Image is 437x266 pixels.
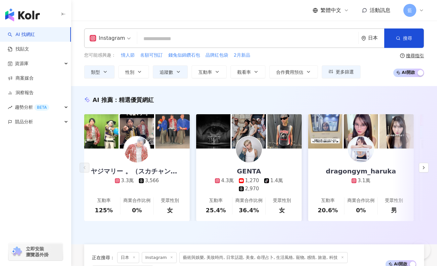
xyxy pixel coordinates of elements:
span: 藍 [408,7,412,14]
div: 3.1萬 [358,177,370,184]
div: 男 [391,206,397,214]
a: chrome extension立即安裝 瀏覽器外掛 [8,243,63,260]
div: 受眾性別 [273,197,291,204]
div: 商業合作比例 [347,197,375,204]
div: 搜尋指引 [406,53,424,58]
button: 合作費用預估 [269,65,318,78]
span: 搜尋 [403,36,412,41]
a: GENTA4.3萬1,2701.4萬2,970互動率25.4%商業合作比例36.4%受眾性別女 [196,149,302,221]
button: 2月新品 [233,52,251,59]
img: post-image [232,114,266,149]
div: 0% [356,206,366,214]
button: 性別 [118,65,149,78]
span: 更多篩選 [336,69,354,74]
div: 3.3萬 [121,177,134,184]
div: 2,970 [245,185,259,192]
img: post-image [379,114,414,149]
span: 趨勢分析 [15,100,49,115]
span: environment [361,36,366,41]
div: 0% [132,206,142,214]
div: dragongym_haruka [319,167,403,176]
span: 正在搜尋 ： [92,255,115,260]
div: GENTA [230,167,267,176]
img: KOL Avatar [236,137,262,162]
div: 1.4萬 [270,177,283,184]
div: 女 [167,206,173,214]
div: 25.4% [206,206,226,214]
img: KOL Avatar [348,137,374,162]
a: 洞察報告 [8,90,34,96]
div: 商業合作比例 [235,197,263,204]
button: 錢兔似錦鑽石包 [168,52,200,59]
div: 1,270 [245,177,259,184]
span: 日本 [117,252,139,263]
span: 觀看率 [237,70,251,75]
span: 藝術與娛樂, 美妝時尚, 日常話題, 美食, 命理占卜, 生活風格, 寵物, 感情, 旅遊, 科技 [179,252,347,263]
div: 互動率 [209,197,223,204]
button: 互動率 [192,65,227,78]
iframe: Help Scout Beacon - Open [411,240,431,260]
img: post-image [155,114,190,149]
button: 名額可預訂 [140,52,163,59]
span: 錢兔似錦鑽石包 [168,52,200,59]
a: 商案媒合 [8,75,34,82]
img: chrome extension [10,247,23,257]
img: post-image [308,114,342,149]
div: 受眾性別 [161,197,179,204]
div: 3,566 [145,177,159,184]
div: ヤジマリー 。（スカチャン）,2207009296 [84,167,190,176]
span: 競品分析 [15,115,33,129]
span: 品牌紅包袋 [206,52,228,59]
button: 情人節 [121,52,135,59]
div: 20.6% [318,206,338,214]
img: post-image [120,114,154,149]
span: 精選優質網紅 [119,96,154,103]
div: 125% [95,206,113,214]
img: post-image [84,114,118,149]
a: 找貼文 [8,46,29,52]
div: BETA [34,104,49,111]
div: 商業合作比例 [123,197,151,204]
span: 性別 [125,70,134,75]
span: 追蹤數 [160,70,173,75]
div: 4.3萬 [221,177,234,184]
span: 您可能感興趣： [84,52,116,59]
div: 互動率 [321,197,335,204]
span: 類型 [91,70,100,75]
span: 合作費用預估 [276,70,303,75]
img: post-image [267,114,302,149]
img: post-image [196,114,230,149]
button: 更多篩選 [322,65,361,78]
span: 2月新品 [234,52,250,59]
div: 互動率 [97,197,111,204]
span: 資源庫 [15,56,28,71]
div: 36.4% [239,206,259,214]
a: ヤジマリー 。（スカチャン）,22070092963.3萬3,566互動率125%商業合作比例0%受眾性別女 [84,149,190,221]
div: AI 推薦 ： [93,96,154,104]
button: 追蹤數 [153,65,188,78]
button: 觀看率 [230,65,265,78]
div: 日本 [368,35,384,41]
button: 品牌紅包袋 [205,52,229,59]
span: rise [8,105,12,110]
span: 立即安裝 瀏覽器外掛 [26,246,49,258]
span: question-circle [400,53,405,58]
span: 繁體中文 [320,7,341,14]
div: 受眾性別 [385,197,403,204]
span: 互動率 [198,70,212,75]
button: 搜尋 [384,28,424,48]
img: post-image [344,114,378,149]
img: logo [5,8,40,21]
img: KOL Avatar [124,137,150,162]
span: 活動訊息 [370,7,390,13]
button: 類型 [84,65,115,78]
a: searchAI 找網紅 [8,31,35,38]
a: dragongym_haruka3.1萬互動率20.6%商業合作比例0%受眾性別男 [308,149,414,221]
span: Instagram [142,252,177,263]
div: Instagram [90,33,125,43]
div: 女 [279,206,285,214]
